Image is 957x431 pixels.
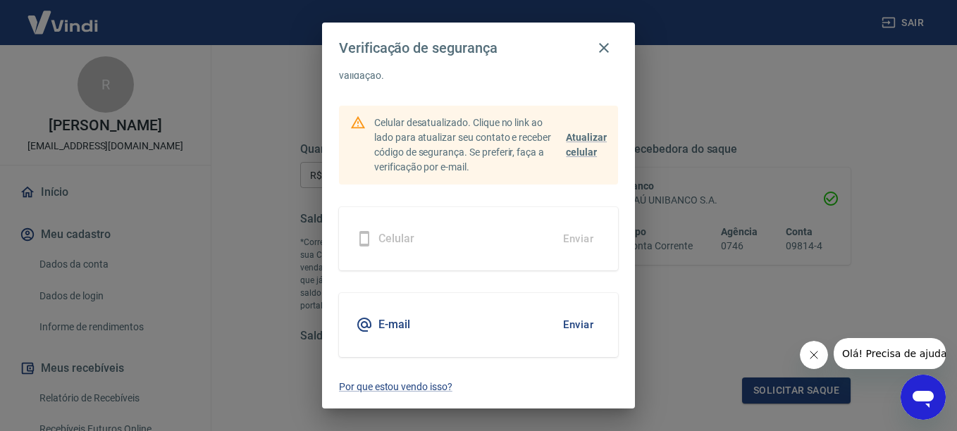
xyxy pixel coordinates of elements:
iframe: Botão para abrir a janela de mensagens [901,375,946,420]
a: Por que estou vendo isso? [339,380,618,394]
iframe: Mensagem da empresa [834,338,946,369]
button: Enviar [555,310,601,339]
h4: Verificação de segurança [339,39,498,56]
h5: Celular [378,232,414,246]
span: Olá! Precisa de ajuda? [8,10,118,21]
span: Atualizar celular [566,132,607,158]
iframe: Fechar mensagem [800,341,828,369]
h5: E-mail [378,318,410,332]
p: Celular desatualizado. Clique no link ao lado para atualizar seu contato e receber código de segu... [374,115,560,175]
a: Atualizar celular [566,130,607,160]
